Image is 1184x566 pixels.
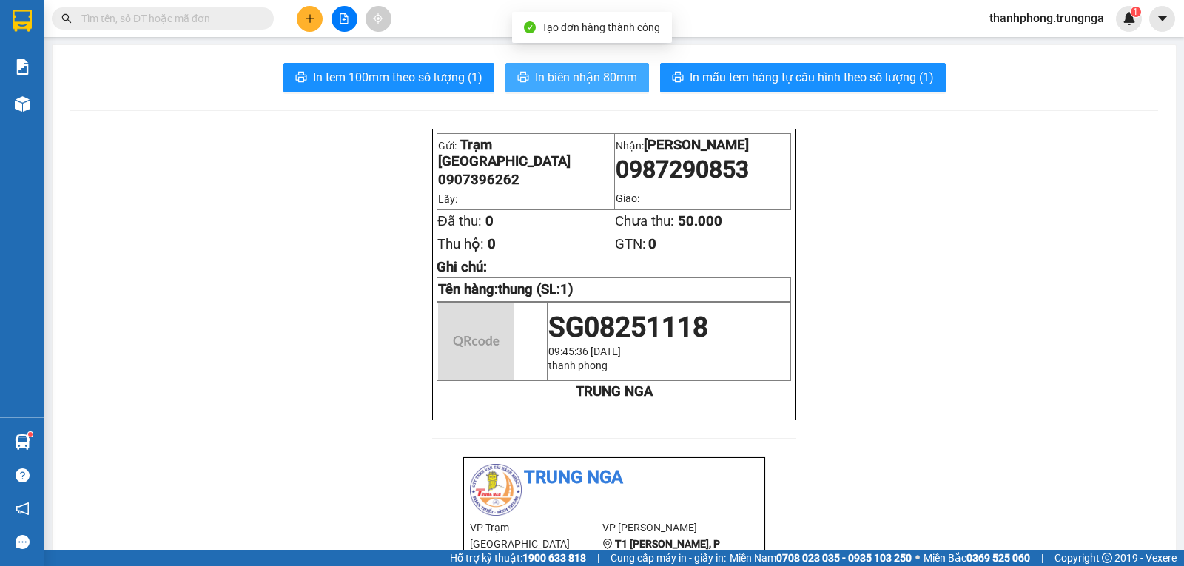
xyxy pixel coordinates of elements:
[616,192,639,204] span: Giao:
[102,81,192,126] b: T1 [PERSON_NAME], P Phú Thuỷ
[15,96,30,112] img: warehouse-icon
[438,303,514,380] img: qr-code
[438,172,519,188] span: 0907396262
[560,281,573,297] span: 1)
[524,21,536,33] span: check-circle
[602,519,735,536] li: VP [PERSON_NAME]
[7,7,59,59] img: logo.jpg
[615,213,674,229] span: Chưa thu:
[366,6,391,32] button: aim
[488,236,496,252] span: 0
[648,236,656,252] span: 0
[102,82,112,92] span: environment
[437,236,484,252] span: Thu hộ:
[548,346,621,357] span: 09:45:36 [DATE]
[283,63,494,92] button: printerIn tem 100mm theo số lượng (1)
[1041,550,1043,566] span: |
[548,360,608,371] span: thanh phong
[470,464,522,516] img: logo.jpg
[1131,7,1141,17] sup: 1
[102,63,197,79] li: VP [PERSON_NAME]
[505,63,649,92] button: printerIn biên nhận 80mm
[616,137,790,153] p: Nhận:
[498,281,573,297] span: thung (SL:
[470,464,758,492] li: Trung Nga
[548,311,708,343] span: SG08251118
[1156,12,1169,25] span: caret-down
[978,9,1116,27] span: thanhphong.trungnga
[16,535,30,549] span: message
[678,213,722,229] span: 50.000
[660,63,946,92] button: printerIn mẫu tem hàng tự cấu hình theo số lượng (1)
[616,155,749,183] span: 0987290853
[16,502,30,516] span: notification
[644,137,749,153] span: [PERSON_NAME]
[438,281,573,297] strong: Tên hàng:
[450,550,586,566] span: Hỗ trợ kỹ thuật:
[542,21,660,33] span: Tạo đơn hàng thành công
[339,13,349,24] span: file-add
[438,193,457,205] span: Lấy:
[730,550,912,566] span: Miền Nam
[7,63,102,112] li: VP Trạm [GEOGRAPHIC_DATA]
[610,550,726,566] span: Cung cấp máy in - giấy in:
[305,13,315,24] span: plus
[776,552,912,564] strong: 0708 023 035 - 0935 103 250
[576,383,653,400] strong: TRUNG NGA
[438,137,613,169] p: Gửi:
[81,10,256,27] input: Tìm tên, số ĐT hoặc mã đơn
[522,552,586,564] strong: 1900 633 818
[313,68,482,87] span: In tem 100mm theo số lượng (1)
[7,7,215,36] li: Trung Nga
[437,213,481,229] span: Đã thu:
[438,137,571,169] span: Trạm [GEOGRAPHIC_DATA]
[1123,12,1136,25] img: icon-new-feature
[615,236,646,252] span: GTN:
[1133,7,1138,17] span: 1
[672,71,684,85] span: printer
[470,519,602,552] li: VP Trạm [GEOGRAPHIC_DATA]
[13,10,32,32] img: logo-vxr
[15,434,30,450] img: warehouse-icon
[1102,553,1112,563] span: copyright
[517,71,529,85] span: printer
[332,6,357,32] button: file-add
[1149,6,1175,32] button: caret-down
[915,555,920,561] span: ⚪️
[966,552,1030,564] strong: 0369 525 060
[690,68,934,87] span: In mẫu tem hàng tự cấu hình theo số lượng (1)
[297,6,323,32] button: plus
[535,68,637,87] span: In biên nhận 80mm
[924,550,1030,566] span: Miền Bắc
[602,538,720,566] b: T1 [PERSON_NAME], P Phú Thuỷ
[602,539,613,549] span: environment
[485,213,494,229] span: 0
[295,71,307,85] span: printer
[16,468,30,482] span: question-circle
[373,13,383,24] span: aim
[61,13,72,24] span: search
[597,550,599,566] span: |
[15,59,30,75] img: solution-icon
[437,259,487,275] span: Ghi chú:
[28,432,33,437] sup: 1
